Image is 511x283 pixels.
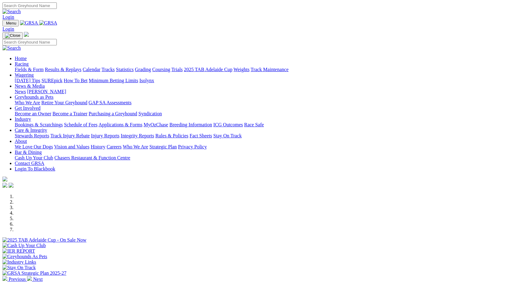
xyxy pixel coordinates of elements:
[138,111,162,116] a: Syndication
[135,67,151,72] a: Grading
[15,161,44,166] a: Contact GRSA
[15,72,34,78] a: Wagering
[2,277,27,282] a: Previous
[6,21,16,25] span: Menu
[15,100,40,105] a: Who We Are
[2,26,14,32] a: Login
[2,2,57,9] input: Search
[2,259,36,265] img: Industry Links
[89,100,132,105] a: GAP SA Assessments
[184,67,232,72] a: 2025 TAB Adelaide Cup
[27,276,32,281] img: chevron-right-pager-white.svg
[2,45,21,51] img: Search
[121,133,154,138] a: Integrity Reports
[64,78,88,83] a: How To Bet
[15,150,42,155] a: Bar & Dining
[155,133,188,138] a: Rules & Policies
[45,67,81,72] a: Results & Replays
[2,183,7,188] img: facebook.svg
[15,144,509,150] div: About
[15,89,26,94] a: News
[102,67,115,72] a: Tracks
[15,89,509,94] div: News & Media
[54,144,89,149] a: Vision and Values
[54,155,130,160] a: Chasers Restaurant & Function Centre
[15,133,509,139] div: Care & Integrity
[15,105,41,111] a: Get Involved
[213,122,243,127] a: ICG Outcomes
[20,20,38,26] img: GRSA
[251,67,288,72] a: Track Maintenance
[15,111,509,117] div: Get Involved
[2,9,21,14] img: Search
[41,100,87,105] a: Retire Your Greyhound
[15,61,29,67] a: Racing
[41,78,62,83] a: SUREpick
[15,100,509,105] div: Greyhounds as Pets
[50,133,90,138] a: Track Injury Rebate
[2,237,87,243] img: 2025 TAB Adelaide Cup - On Sale Now
[244,122,264,127] a: Race Safe
[2,270,66,276] img: GRSA Strategic Plan 2025-27
[234,67,250,72] a: Weights
[89,78,138,83] a: Minimum Betting Limits
[213,133,242,138] a: Stay On Track
[144,122,168,127] a: MyOzChase
[2,243,46,248] img: Cash Up Your Club
[91,144,105,149] a: History
[15,155,53,160] a: Cash Up Your Club
[15,139,27,144] a: About
[15,117,31,122] a: Industry
[2,14,14,20] a: Login
[15,144,53,149] a: We Love Our Dogs
[149,144,177,149] a: Strategic Plan
[2,177,7,182] img: logo-grsa-white.png
[171,67,183,72] a: Trials
[33,277,43,282] span: Next
[15,128,47,133] a: Care & Integrity
[24,32,29,37] img: logo-grsa-white.png
[15,155,509,161] div: Bar & Dining
[27,277,43,282] a: Next
[2,39,57,45] input: Search
[2,248,35,254] img: IER REPORT
[39,20,57,26] img: GRSA
[169,122,212,127] a: Breeding Information
[9,277,26,282] span: Previous
[27,89,66,94] a: [PERSON_NAME]
[83,67,100,72] a: Calendar
[5,33,20,38] img: Close
[15,111,51,116] a: Become an Owner
[15,122,63,127] a: Bookings & Scratchings
[123,144,148,149] a: Who We Are
[64,122,97,127] a: Schedule of Fees
[9,183,14,188] img: twitter.svg
[178,144,207,149] a: Privacy Policy
[15,83,45,89] a: News & Media
[190,133,212,138] a: Fact Sheets
[15,78,40,83] a: [DATE] Tips
[15,67,44,72] a: Fields & Form
[2,32,23,39] button: Toggle navigation
[99,122,142,127] a: Applications & Forms
[15,133,49,138] a: Stewards Reports
[91,133,119,138] a: Injury Reports
[2,254,47,259] img: Greyhounds As Pets
[15,166,55,171] a: Login To Blackbook
[15,67,509,72] div: Racing
[2,276,7,281] img: chevron-left-pager-white.svg
[152,67,170,72] a: Coursing
[116,67,134,72] a: Statistics
[106,144,122,149] a: Careers
[89,111,137,116] a: Purchasing a Greyhound
[15,78,509,83] div: Wagering
[52,111,87,116] a: Become a Trainer
[15,56,27,61] a: Home
[2,265,36,270] img: Stay On Track
[2,20,19,26] button: Toggle navigation
[15,94,53,100] a: Greyhounds as Pets
[15,122,509,128] div: Industry
[139,78,154,83] a: Isolynx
